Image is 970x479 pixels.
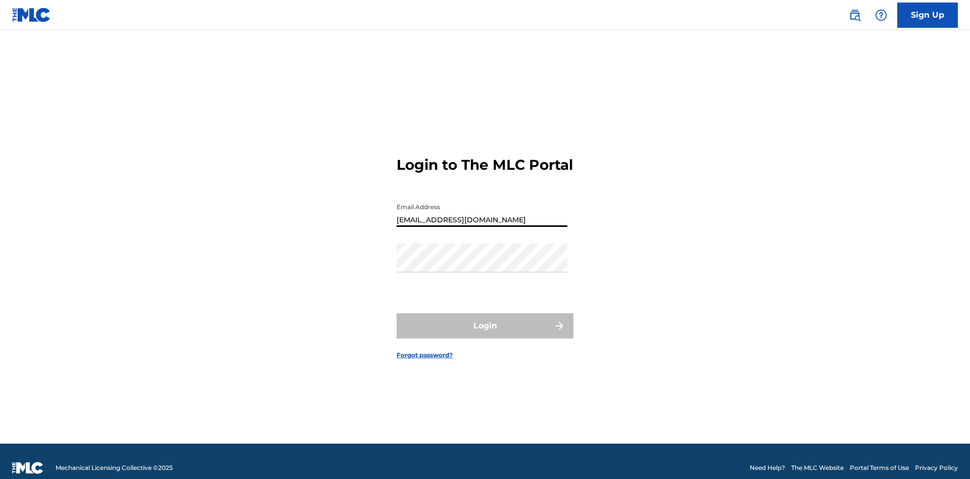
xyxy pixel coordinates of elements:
[791,463,844,472] a: The MLC Website
[845,5,865,25] a: Public Search
[750,463,785,472] a: Need Help?
[915,463,958,472] a: Privacy Policy
[12,462,43,474] img: logo
[397,351,453,360] a: Forgot password?
[875,9,887,21] img: help
[12,8,51,22] img: MLC Logo
[871,5,891,25] div: Help
[919,430,970,479] iframe: Chat Widget
[56,463,173,472] span: Mechanical Licensing Collective © 2025
[850,463,909,472] a: Portal Terms of Use
[849,9,861,21] img: search
[397,156,573,174] h3: Login to The MLC Portal
[897,3,958,28] a: Sign Up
